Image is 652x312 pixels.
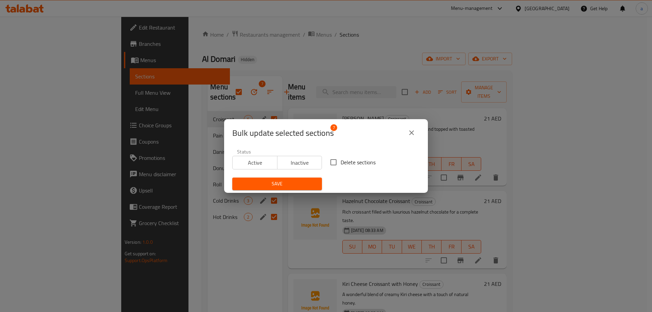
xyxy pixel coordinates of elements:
span: Delete sections [341,158,376,166]
button: Active [232,156,277,169]
span: Active [235,158,275,168]
span: Inactive [280,158,320,168]
button: Save [232,178,322,190]
button: Inactive [277,156,322,169]
span: Selected section count [232,128,334,139]
span: 7 [330,124,337,131]
span: Save [238,180,316,188]
button: close [403,125,420,141]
